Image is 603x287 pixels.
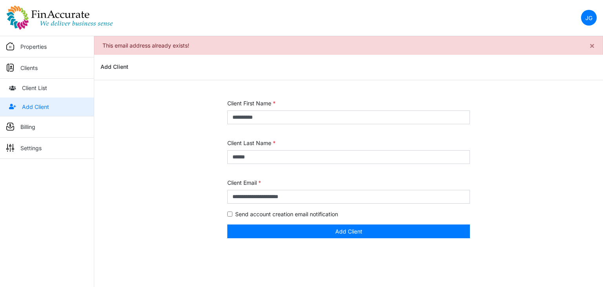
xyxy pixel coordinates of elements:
[227,224,470,238] button: Add Client
[20,42,47,51] p: Properties
[227,139,276,147] label: Client Last Name
[20,64,38,72] p: Clients
[100,64,128,70] h6: Add Client
[6,5,113,30] img: spp logo
[585,14,592,22] p: JG
[6,64,14,72] img: sidemenu_client.png
[581,10,597,26] a: JG
[581,37,603,54] button: Close
[6,42,14,50] img: sidemenu_properties.png
[94,36,603,55] div: This email address already exists!
[589,40,595,50] span: ×
[6,144,14,152] img: sidemenu_settings.png
[20,144,42,152] p: Settings
[235,210,338,218] label: Send account creation email notification
[227,178,261,187] label: Client Email
[20,123,35,131] p: Billing
[6,123,14,131] img: sidemenu_billing.png
[227,99,276,107] label: Client First Name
